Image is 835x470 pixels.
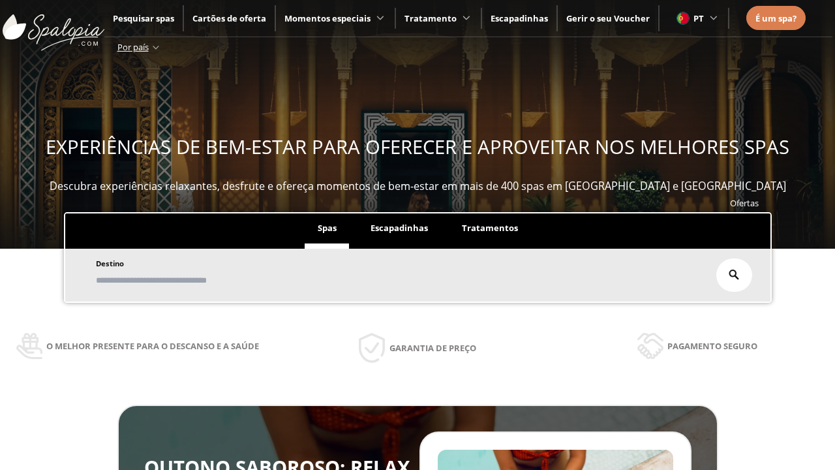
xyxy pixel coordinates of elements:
span: Destino [96,258,124,268]
a: Ofertas [730,197,759,209]
img: ImgLogoSpalopia.BvClDcEz.svg [3,1,104,51]
a: Pesquisar spas [113,12,174,24]
span: Por país [117,41,149,53]
span: Descubra experiências relaxantes, desfrute e ofereça momentos de bem-estar em mais de 400 spas em... [50,179,786,193]
span: É um spa? [755,12,797,24]
a: Escapadinhas [491,12,548,24]
span: Tratamentos [462,222,518,234]
a: Cartões de oferta [192,12,266,24]
span: O melhor presente para o descanso e a saúde [46,339,259,353]
span: EXPERIÊNCIAS DE BEM-ESTAR PARA OFERECER E APROVEITAR NOS MELHORES SPAS [46,134,789,160]
span: Pagamento seguro [667,339,757,353]
a: Gerir o seu Voucher [566,12,650,24]
span: Garantia de preço [389,341,476,355]
a: É um spa? [755,11,797,25]
span: Spas [318,222,337,234]
span: Escapadinhas [371,222,428,234]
